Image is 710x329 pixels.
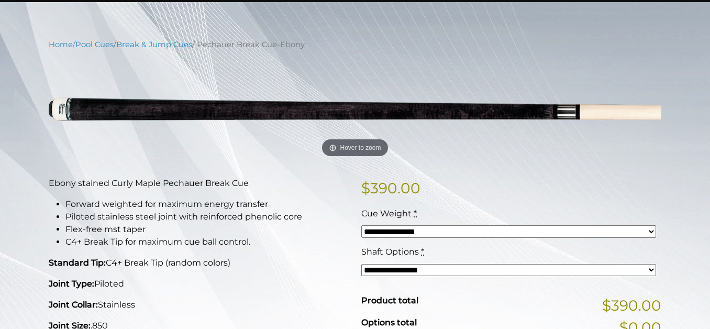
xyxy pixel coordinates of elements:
[361,209,412,218] span: Cue Weight
[361,247,419,257] span: Shaft Options
[49,300,98,310] strong: Joint Collar:
[421,247,424,257] abbr: required
[49,40,73,49] a: Home
[361,179,370,197] span: $
[49,39,661,50] nav: Breadcrumb
[361,295,418,305] span: Product total
[602,294,661,316] span: $390.00
[75,40,114,49] a: Pool Cues
[49,278,349,290] p: Piloted
[116,40,192,49] a: Break & Jump Cues
[361,179,420,197] bdi: 390.00
[65,223,349,236] li: Flex-free mst taper
[49,257,349,269] p: C4+ Break Tip (random colors)
[65,198,349,211] li: Forward weighted for maximum energy transfer
[65,236,349,248] li: C4+ Break Tip for maximum cue ball control.
[49,299,349,311] p: Stainless
[414,209,417,218] abbr: required
[65,211,349,223] li: Piloted stainless steel joint with reinforced phenolic core
[49,58,661,160] a: Hover to zoom
[361,317,417,327] span: Options total
[49,279,94,289] strong: Joint Type:
[49,58,661,160] img: pechauer-break-ebony-new.png
[49,177,349,190] p: Ebony stained Curly Maple Pechauer Break Cue
[49,258,106,268] strong: Standard Tip:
